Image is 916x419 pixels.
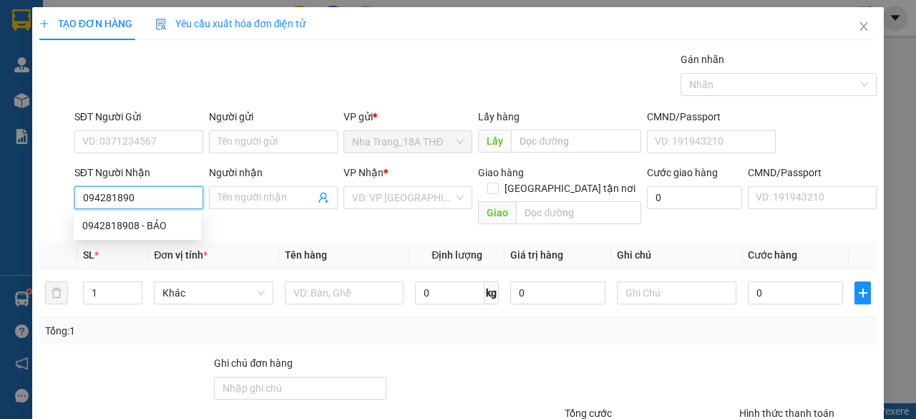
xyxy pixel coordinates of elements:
button: Close [844,7,884,47]
span: Lấy hàng [478,111,520,122]
span: user-add [318,192,329,203]
span: Yêu cầu xuất hóa đơn điện tử [155,18,306,29]
div: SĐT Người Gửi [74,109,203,125]
div: 0942818908 - BẢO [82,218,193,233]
div: Người nhận [209,165,338,180]
label: Hình thức thanh toán [739,408,834,419]
div: Người gửi [209,109,338,125]
input: Dọc đường [511,130,640,153]
span: close [858,21,869,32]
button: plus [854,281,871,304]
span: Tên hàng [285,249,327,261]
span: VP Nhận [343,167,384,178]
img: icon [155,19,167,30]
button: delete [45,281,68,304]
span: Lấy [478,130,511,153]
span: plus [855,287,870,299]
th: Ghi chú [611,241,742,269]
div: SĐT Người Nhận [74,165,203,180]
input: 0 [510,281,605,304]
input: Ghi Chú [617,281,736,304]
span: plus [39,19,49,29]
label: Ghi chú đơn hàng [214,357,293,369]
input: Ghi chú đơn hàng [214,377,386,400]
div: VP gửi [343,109,472,125]
label: Cước giao hàng [647,167,718,178]
div: 0942818908 - BẢO [74,214,201,237]
span: Nha Trang_18A THĐ [352,131,464,153]
span: Cước hàng [748,249,797,261]
label: Gán nhãn [681,54,724,65]
span: Tổng cước [565,408,612,419]
span: TẠO ĐƠN HÀNG [39,18,132,29]
span: Đơn vị tính [154,249,208,261]
input: Cước giao hàng [647,186,742,209]
input: Dọc đường [516,201,640,224]
span: kg [484,281,499,304]
div: CMND/Passport [647,109,776,125]
span: Định lượng [432,249,482,261]
span: Khác [162,282,265,304]
span: Giá trị hàng [510,249,563,261]
div: CMND/Passport [748,165,877,180]
span: Giao hàng [478,167,524,178]
div: Tổng: 1 [45,323,355,339]
span: SL [83,249,94,261]
input: VD: Bàn, Ghế [285,281,404,304]
span: Giao [478,201,516,224]
span: [GEOGRAPHIC_DATA] tận nơi [499,180,641,196]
